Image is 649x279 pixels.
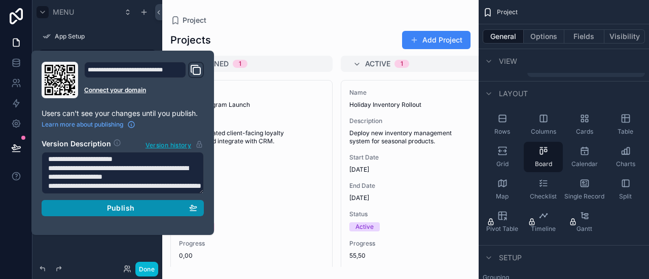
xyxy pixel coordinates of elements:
[84,62,204,98] div: Domain and Custom Link
[55,32,154,41] label: App Setup
[42,121,135,129] a: Learn more about publishing
[42,121,123,129] span: Learn more about publishing
[565,109,604,140] button: Cards
[135,262,158,276] button: Done
[531,225,556,233] span: Timeline
[483,109,522,140] button: Rows
[42,108,204,118] p: Users can't see your changes until you publish.
[42,139,111,150] h2: Version Description
[42,200,204,216] button: Publish
[606,109,645,140] button: Table
[565,174,604,205] button: Single Record
[84,86,204,94] a: Connect your domain
[565,207,604,237] button: Gantt
[618,128,633,136] span: Table
[496,160,509,168] span: Grid
[564,192,604,201] span: Single Record
[576,128,593,136] span: Cards
[535,160,552,168] span: Board
[606,174,645,205] button: Split
[483,174,522,205] button: Map
[524,207,563,237] button: Timeline
[531,128,556,136] span: Columns
[571,160,598,168] span: Calendar
[486,225,518,233] span: Pivot Table
[499,56,517,66] span: View
[616,160,635,168] span: Charts
[576,225,592,233] span: Gantt
[499,89,528,99] span: Layout
[524,142,563,172] button: Board
[606,142,645,172] button: Charts
[494,128,510,136] span: Rows
[524,174,563,205] button: Checklist
[564,29,605,44] button: Fields
[619,192,632,201] span: Split
[53,7,74,17] span: Menu
[145,139,204,150] button: Version history
[483,207,522,237] button: Pivot Table
[530,192,557,201] span: Checklist
[483,142,522,172] button: Grid
[107,204,134,213] span: Publish
[483,29,524,44] button: General
[496,192,509,201] span: Map
[499,253,522,263] span: Setup
[565,142,604,172] button: Calendar
[524,109,563,140] button: Columns
[497,8,518,16] span: Project
[146,139,191,149] span: Version history
[604,29,645,44] button: Visibility
[524,29,564,44] button: Options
